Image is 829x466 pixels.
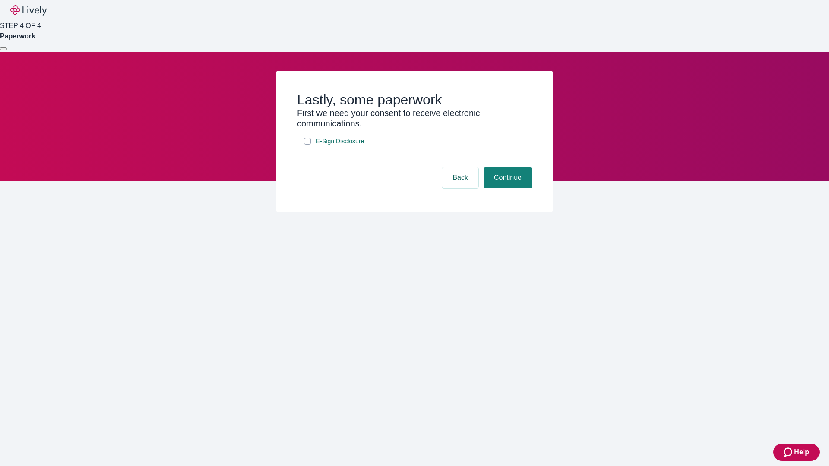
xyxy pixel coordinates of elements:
h3: First we need your consent to receive electronic communications. [297,108,532,129]
button: Continue [484,167,532,188]
span: E-Sign Disclosure [316,137,364,146]
svg: Zendesk support icon [784,447,794,457]
a: e-sign disclosure document [314,136,366,147]
button: Zendesk support iconHelp [773,444,820,461]
img: Lively [10,5,47,16]
button: Back [442,167,478,188]
span: Help [794,447,809,457]
h2: Lastly, some paperwork [297,91,532,108]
